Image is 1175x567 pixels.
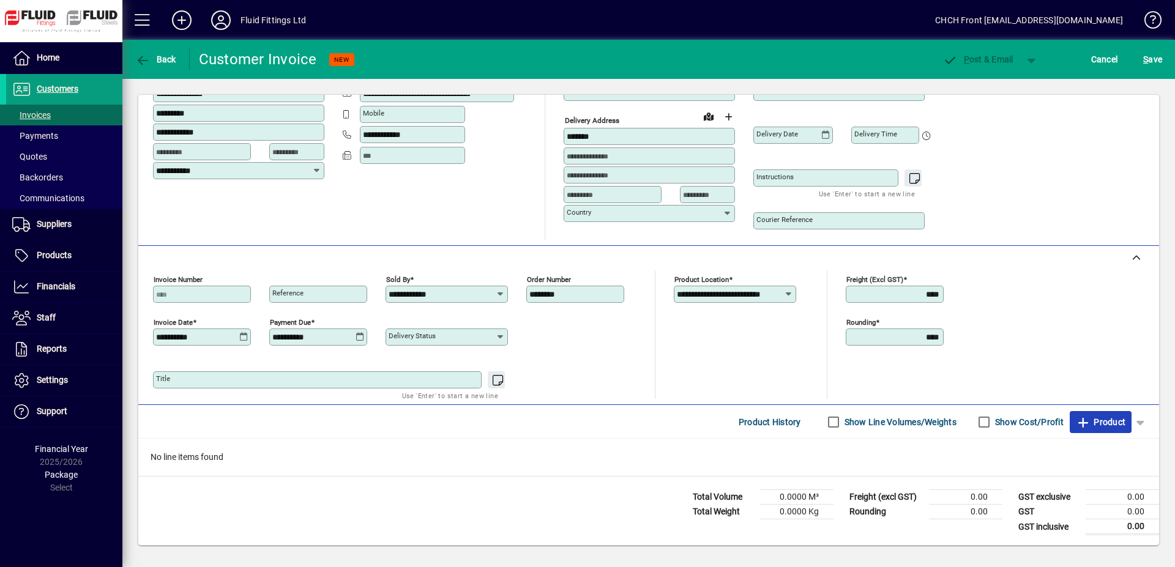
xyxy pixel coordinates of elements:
[739,412,801,432] span: Product History
[122,48,190,70] app-page-header-button: Back
[843,505,929,519] td: Rounding
[756,172,794,181] mat-label: Instructions
[162,9,201,31] button: Add
[386,275,410,284] mat-label: Sold by
[687,490,760,505] td: Total Volume
[1012,505,1086,519] td: GST
[842,416,957,428] label: Show Line Volumes/Weights
[272,289,304,297] mat-label: Reference
[1143,54,1148,64] span: S
[993,416,1064,428] label: Show Cost/Profit
[135,54,176,64] span: Back
[1088,48,1121,70] button: Cancel
[37,219,72,229] span: Suppliers
[1091,50,1118,69] span: Cancel
[846,318,876,327] mat-label: Rounding
[6,125,122,146] a: Payments
[37,53,59,62] span: Home
[199,50,317,69] div: Customer Invoice
[699,106,718,126] a: View on map
[756,215,813,224] mat-label: Courier Reference
[156,374,170,383] mat-label: Title
[760,505,834,519] td: 0.0000 Kg
[45,470,78,480] span: Package
[132,48,179,70] button: Back
[6,188,122,209] a: Communications
[1086,490,1159,505] td: 0.00
[270,318,311,327] mat-label: Payment due
[37,281,75,291] span: Financials
[6,167,122,188] a: Backorders
[12,110,51,120] span: Invoices
[154,275,203,284] mat-label: Invoice number
[6,146,122,167] a: Quotes
[819,187,915,201] mat-hint: Use 'Enter' to start a new line
[567,208,591,217] mat-label: Country
[734,411,806,433] button: Product History
[37,313,56,322] span: Staff
[1012,519,1086,535] td: GST inclusive
[756,130,798,138] mat-label: Delivery date
[389,332,436,340] mat-label: Delivery status
[241,10,306,30] div: Fluid Fittings Ltd
[760,490,834,505] td: 0.0000 M³
[1143,50,1162,69] span: ave
[1086,505,1159,519] td: 0.00
[201,9,241,31] button: Profile
[1076,412,1125,432] span: Product
[964,54,969,64] span: P
[929,490,1002,505] td: 0.00
[37,250,72,260] span: Products
[6,43,122,73] a: Home
[942,54,1013,64] span: ost & Email
[37,406,67,416] span: Support
[6,209,122,240] a: Suppliers
[37,375,68,385] span: Settings
[6,303,122,333] a: Staff
[138,439,1159,476] div: No line items found
[1070,411,1132,433] button: Product
[674,275,729,284] mat-label: Product location
[527,275,571,284] mat-label: Order number
[37,84,78,94] span: Customers
[6,105,122,125] a: Invoices
[154,318,193,327] mat-label: Invoice date
[1086,519,1159,535] td: 0.00
[718,107,738,127] button: Choose address
[363,109,384,117] mat-label: Mobile
[935,10,1123,30] div: CHCH Front [EMAIL_ADDRESS][DOMAIN_NAME]
[1012,490,1086,505] td: GST exclusive
[843,490,929,505] td: Freight (excl GST)
[37,344,67,354] span: Reports
[1135,2,1160,42] a: Knowledge Base
[402,388,498,402] mat-hint: Use 'Enter' to start a new line
[6,365,122,396] a: Settings
[12,193,84,203] span: Communications
[6,240,122,271] a: Products
[334,56,349,64] span: NEW
[1140,48,1165,70] button: Save
[12,131,58,141] span: Payments
[12,172,63,182] span: Backorders
[6,396,122,427] a: Support
[12,152,47,161] span: Quotes
[936,48,1020,70] button: Post & Email
[6,272,122,302] a: Financials
[846,275,903,284] mat-label: Freight (excl GST)
[6,334,122,365] a: Reports
[687,505,760,519] td: Total Weight
[35,444,88,454] span: Financial Year
[929,505,1002,519] td: 0.00
[854,130,897,138] mat-label: Delivery time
